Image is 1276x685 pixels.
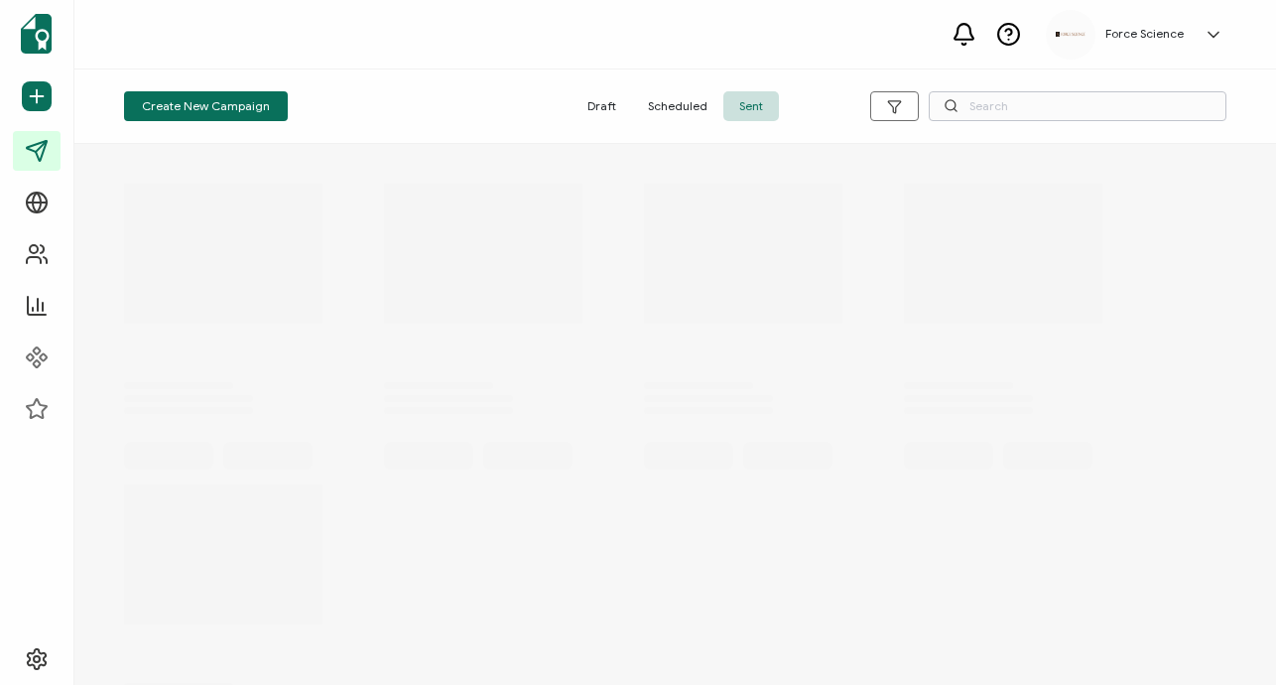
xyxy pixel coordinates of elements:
[723,91,779,121] span: Sent
[1177,590,1276,685] iframe: Chat Widget
[1105,27,1184,41] h5: Force Science
[632,91,723,121] span: Scheduled
[124,91,288,121] button: Create New Campaign
[142,100,270,112] span: Create New Campaign
[572,91,632,121] span: Draft
[21,14,52,54] img: sertifier-logomark-colored.svg
[929,91,1226,121] input: Search
[1056,32,1085,37] img: d96c2383-09d7-413e-afb5-8f6c84c8c5d6.png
